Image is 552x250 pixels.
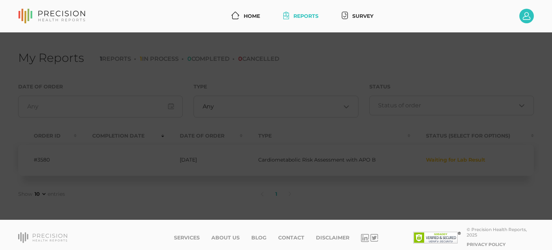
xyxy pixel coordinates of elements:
a: Contact [278,235,304,241]
a: Blog [251,235,267,241]
a: Reports [280,9,321,23]
a: Home [228,9,263,23]
div: © Precision Health Reports, 2025 [467,227,534,238]
a: Survey [339,9,376,23]
a: Services [174,235,200,241]
img: SSL site seal - click to verify [413,232,461,243]
a: Disclaimer [316,235,349,241]
a: About Us [211,235,240,241]
a: Privacy Policy [467,242,506,247]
